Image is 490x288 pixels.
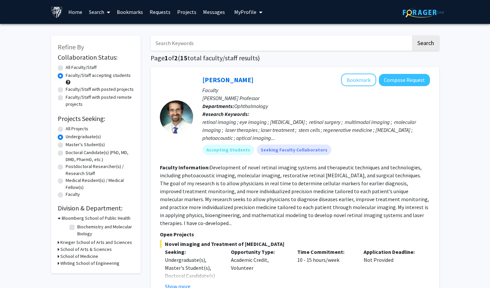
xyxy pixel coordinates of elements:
a: Bookmarks [113,0,146,24]
h3: Bloomberg School of Public Health [62,215,130,222]
button: Search [412,35,439,51]
p: Seeking: [165,248,221,256]
label: Master's Student(s) [66,141,105,148]
iframe: Chat [5,258,28,283]
a: Messages [200,0,228,24]
p: [PERSON_NAME] Professor [202,94,430,102]
button: Add Yannis Paulus to Bookmarks [341,74,376,86]
a: Projects [174,0,200,24]
label: All Projects [66,125,88,132]
label: Medical Resident(s) / Medical Fellow(s) [66,177,134,191]
mat-chip: Accepting Students [202,144,254,155]
h1: Page of ( total faculty/staff results) [151,54,439,62]
h3: School of Arts & Sciences [60,246,112,253]
input: Search Keywords [151,35,411,51]
fg-read-more: Development of novel retinal imaging systems and therapeutic techniques and technologies, includi... [160,164,429,226]
h3: Whiting School of Engineering [60,260,119,267]
label: Biochemistry and Molecular Biology [77,223,132,237]
label: Doctoral Candidate(s) (PhD, MD, DMD, PharmD, etc.) [66,149,134,163]
span: Refine By [58,43,84,51]
label: Faculty/Staff accepting students [66,72,131,79]
label: All Faculty/Staff [66,64,97,71]
b: Faculty Information: [160,164,210,171]
button: Compose Request to Yannis Paulus [379,74,430,86]
a: Requests [146,0,174,24]
label: Postdoctoral Researcher(s) / Research Staff [66,163,134,177]
span: Ophthalmology [234,103,268,109]
b: Research Keywords: [202,111,249,117]
img: Johns Hopkins University Logo [51,6,63,18]
h2: Division & Department: [58,204,134,212]
a: Home [65,0,86,24]
h3: Krieger School of Arts and Sciences [60,239,132,246]
label: Faculty/Staff with posted remote projects [66,94,134,108]
label: Faculty/Staff with posted projects [66,86,134,93]
h3: School of Medicine [60,253,98,260]
a: Search [86,0,113,24]
span: 1 [165,54,168,62]
p: Application Deadline: [364,248,420,256]
p: Open Projects [160,230,430,238]
span: 15 [180,54,187,62]
h2: Collaboration Status: [58,53,134,61]
h2: Projects Seeking: [58,115,134,123]
label: Undergraduate(s) [66,133,101,140]
p: Time Commitment: [297,248,354,256]
img: ForagerOne Logo [403,7,444,18]
span: 2 [174,54,178,62]
span: My Profile [234,9,256,15]
b: Departments: [202,103,234,109]
p: Faculty [202,86,430,94]
p: Opportunity Type: [231,248,287,256]
div: retinal imaging ; eye imaging ; [MEDICAL_DATA] ; retinal surgery ; multimodal imaging ; molecular... [202,118,430,142]
mat-chip: Seeking Faculty Collaborators [257,144,331,155]
a: [PERSON_NAME] [202,76,253,84]
label: Faculty [66,191,80,198]
span: Novel imaging and Treatment of [MEDICAL_DATA] [160,240,430,248]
